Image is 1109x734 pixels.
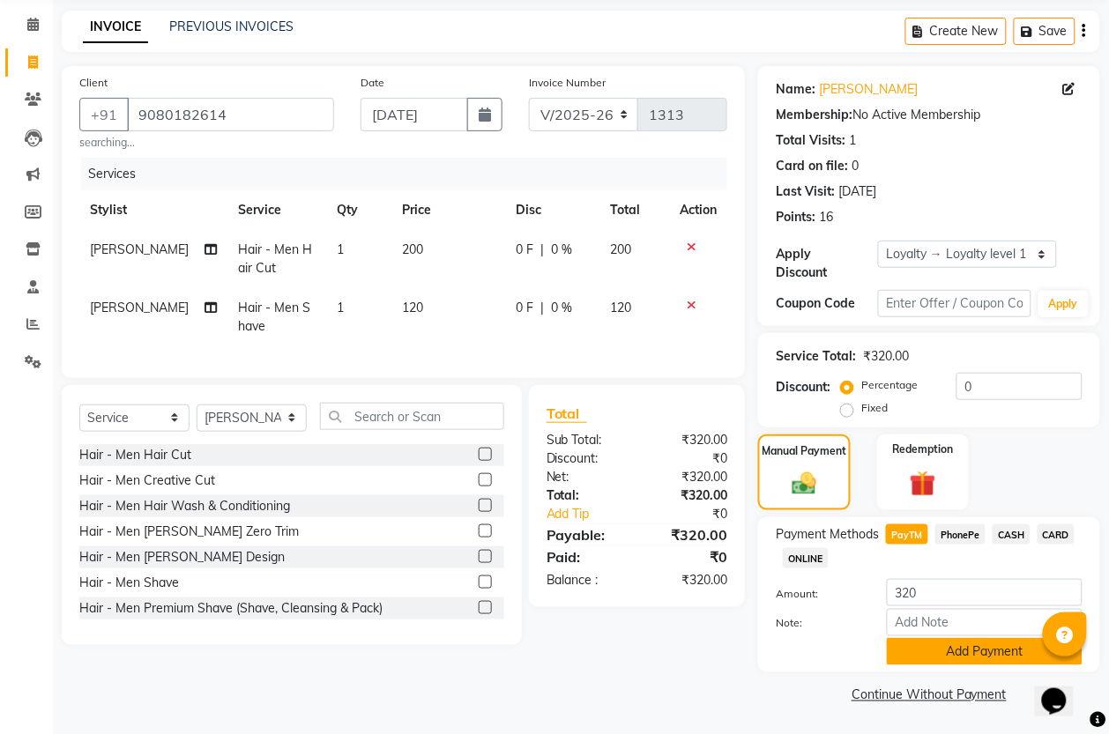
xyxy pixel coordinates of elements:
[776,245,878,282] div: Apply Discount
[533,524,637,545] div: Payable:
[361,75,384,91] label: Date
[819,208,833,226] div: 16
[886,524,928,545] span: PayTM
[763,615,874,631] label: Note:
[776,182,835,201] div: Last Visit:
[320,403,504,430] input: Search or Scan
[902,468,944,500] img: _gift.svg
[1038,291,1089,317] button: Apply
[79,497,290,515] div: Hair - Men Hair Wash & Conditioning
[654,505,741,523] div: ₹0
[878,290,1031,317] input: Enter Offer / Coupon Code
[551,299,572,317] span: 0 %
[637,486,741,505] div: ₹320.00
[776,106,1083,124] div: No Active Membership
[533,431,637,449] div: Sub Total:
[610,300,631,315] span: 120
[849,131,856,150] div: 1
[776,347,856,366] div: Service Total:
[79,548,285,567] div: Hair - Men [PERSON_NAME] Design
[763,443,847,459] label: Manual Payment
[1014,18,1076,45] button: Save
[776,208,815,226] div: Points:
[776,106,852,124] div: Membership:
[81,158,741,190] div: Services
[90,300,189,315] span: [PERSON_NAME]
[819,80,918,99] a: [PERSON_NAME]
[326,190,391,230] th: Qty
[533,505,654,523] a: Add Tip
[533,571,637,589] div: Balance :
[669,190,727,230] th: Action
[533,449,637,468] div: Discount:
[838,182,876,201] div: [DATE]
[887,609,1083,636] input: Add Note
[763,586,874,602] label: Amount:
[337,300,344,315] span: 1
[533,486,637,505] div: Total:
[533,468,637,486] div: Net:
[79,75,108,91] label: Client
[90,241,189,257] span: [PERSON_NAME]
[1038,524,1076,545] span: CARD
[861,377,918,393] label: Percentage
[599,190,669,230] th: Total
[637,524,741,545] div: ₹320.00
[776,157,848,175] div: Card on file:
[529,75,606,91] label: Invoice Number
[79,190,227,230] th: Stylist
[776,294,878,313] div: Coupon Code
[516,299,533,317] span: 0 F
[637,468,741,486] div: ₹320.00
[892,441,953,457] label: Redemption
[993,524,1031,545] span: CASH
[505,190,599,230] th: Disc
[391,190,505,230] th: Price
[863,347,909,366] div: ₹320.00
[547,404,587,423] span: Total
[776,80,815,99] div: Name:
[79,574,179,592] div: Hair - Men Shave
[935,524,986,545] span: PhonePe
[79,446,191,464] div: Hair - Men Hair Cut
[337,241,344,257] span: 1
[516,241,533,259] span: 0 F
[540,299,544,317] span: |
[79,471,215,490] div: Hair - Men Creative Cut
[79,599,383,618] div: Hair - Men Premium Shave (Shave, Cleansing & Pack)
[79,135,334,151] small: searching...
[127,98,334,131] input: Search by Name/Mobile/Email/Code
[540,241,544,259] span: |
[905,18,1007,45] button: Create New
[852,157,859,175] div: 0
[238,300,310,334] span: Hair - Men Shave
[762,686,1097,705] a: Continue Without Payment
[227,190,326,230] th: Service
[551,241,572,259] span: 0 %
[610,241,631,257] span: 200
[169,19,294,34] a: PREVIOUS INVOICES
[637,546,741,567] div: ₹0
[776,525,879,544] span: Payment Methods
[402,241,423,257] span: 200
[79,523,299,541] div: Hair - Men [PERSON_NAME] Zero Trim
[533,546,637,567] div: Paid:
[79,98,129,131] button: +91
[402,300,423,315] span: 120
[776,131,845,150] div: Total Visits:
[83,11,148,43] a: INVOICE
[637,449,741,468] div: ₹0
[1035,664,1091,716] iframe: chat widget
[238,241,312,276] span: Hair - Men Hair Cut
[783,548,829,568] span: ONLINE
[637,431,741,449] div: ₹320.00
[887,579,1083,606] input: Amount
[785,470,824,498] img: _cash.svg
[776,378,830,397] div: Discount:
[861,400,888,416] label: Fixed
[887,638,1083,665] button: Add Payment
[637,571,741,589] div: ₹320.00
